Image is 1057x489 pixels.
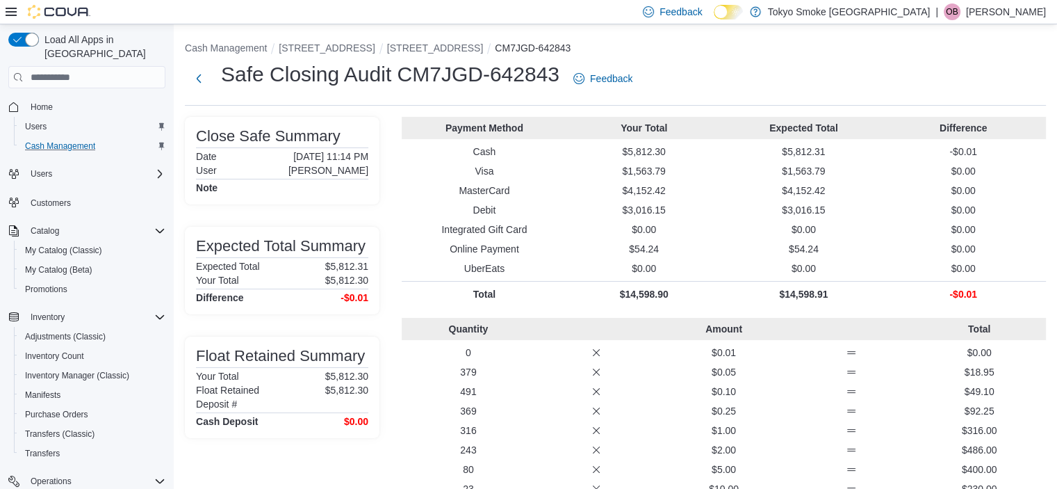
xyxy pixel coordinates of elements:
p: $14,598.90 [567,287,721,301]
p: Debit [407,203,562,217]
span: Transfers [25,448,60,459]
a: My Catalog (Classic) [19,242,108,259]
h6: Your Total [196,275,239,286]
p: $1,563.79 [567,164,721,178]
p: $5,812.30 [325,385,368,396]
p: $0.00 [886,262,1040,275]
button: Catalog [3,221,171,241]
span: Operations [31,476,72,487]
h4: Note [196,182,218,193]
p: Payment Method [407,121,562,135]
p: 80 [407,463,530,476]
a: Home [25,99,58,115]
p: $0.00 [727,262,881,275]
a: My Catalog (Beta) [19,262,98,278]
a: Customers [25,195,76,211]
p: $0.00 [918,346,1040,360]
p: $5,812.31 [727,145,881,159]
div: Orrion Benoit [944,3,960,20]
button: Cash Management [185,42,267,54]
span: Transfers (Classic) [25,428,95,440]
p: 316 [407,424,530,438]
span: Manifests [25,390,60,401]
button: Next [185,65,213,93]
p: Your Total [567,121,721,135]
span: Inventory Count [25,351,84,362]
p: MasterCard [407,184,562,198]
p: Amount [663,322,785,336]
h6: Your Total [196,371,239,382]
p: Total [918,322,1040,336]
span: Home [25,98,165,115]
span: Inventory Manager (Classic) [19,367,165,384]
button: Promotions [14,280,171,299]
span: My Catalog (Classic) [25,245,102,256]
button: Home [3,97,171,117]
p: $0.00 [567,223,721,237]
span: Manifests [19,387,165,403]
button: Users [3,164,171,184]
p: | [935,3,938,20]
a: Inventory Count [19,348,90,364]
p: $92.25 [918,404,1040,418]
span: My Catalog (Classic) [19,242,165,259]
p: $316.00 [918,424,1040,438]
p: $0.05 [663,365,785,379]
p: -$0.01 [886,287,1040,301]
button: Adjustments (Classic) [14,327,171,346]
a: Feedback [568,65,638,93]
span: Users [19,118,165,135]
span: Inventory [25,309,165,326]
p: $54.24 [567,242,721,256]
p: $5,812.30 [567,145,721,159]
p: $0.00 [567,262,721,275]
span: Inventory [31,312,65,323]
button: My Catalog (Beta) [14,260,171,280]
button: Catalog [25,223,65,239]
p: $0.00 [886,242,1040,256]
span: OB [946,3,958,20]
h4: Difference [196,292,243,303]
p: $0.00 [886,223,1040,237]
p: $0.00 [886,164,1040,178]
span: Customers [31,198,71,209]
p: -$0.01 [886,145,1040,159]
button: My Catalog (Classic) [14,241,171,260]
span: Cash Management [25,141,95,152]
span: Users [25,121,47,132]
a: Manifests [19,387,66,403]
button: Transfers [14,444,171,463]
p: Expected Total [727,121,881,135]
span: Feedback [590,72,632,86]
p: 379 [407,365,530,379]
p: 243 [407,443,530,457]
span: Purchase Orders [25,409,88,420]
button: Inventory Manager (Classic) [14,366,171,385]
span: My Catalog (Beta) [25,264,92,275]
button: Purchase Orders [14,405,171,424]
h6: Deposit # [196,399,237,410]
span: Inventory Count [19,348,165,364]
p: $5,812.30 [325,371,368,382]
a: Transfers [19,445,65,462]
h1: Safe Closing Audit CM7JGD-642843 [221,61,559,88]
button: Users [14,117,171,136]
p: $5,812.31 [325,261,368,272]
p: $4,152.42 [567,184,721,198]
p: Quantity [407,322,530,336]
p: $54.24 [727,242,881,256]
p: $0.10 [663,385,785,399]
p: $4,152.42 [727,184,881,198]
button: Users [25,166,58,182]
h6: User [196,165,217,176]
h3: Expected Total Summary [196,238,366,255]
p: Online Payment [407,242,562,256]
span: Purchase Orders [19,406,165,423]
button: Inventory [25,309,70,326]
a: Adjustments (Classic) [19,328,111,345]
p: $486.00 [918,443,1040,457]
p: Total [407,287,562,301]
p: Integrated Gift Card [407,223,562,237]
span: Transfers (Classic) [19,426,165,442]
p: 491 [407,385,530,399]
